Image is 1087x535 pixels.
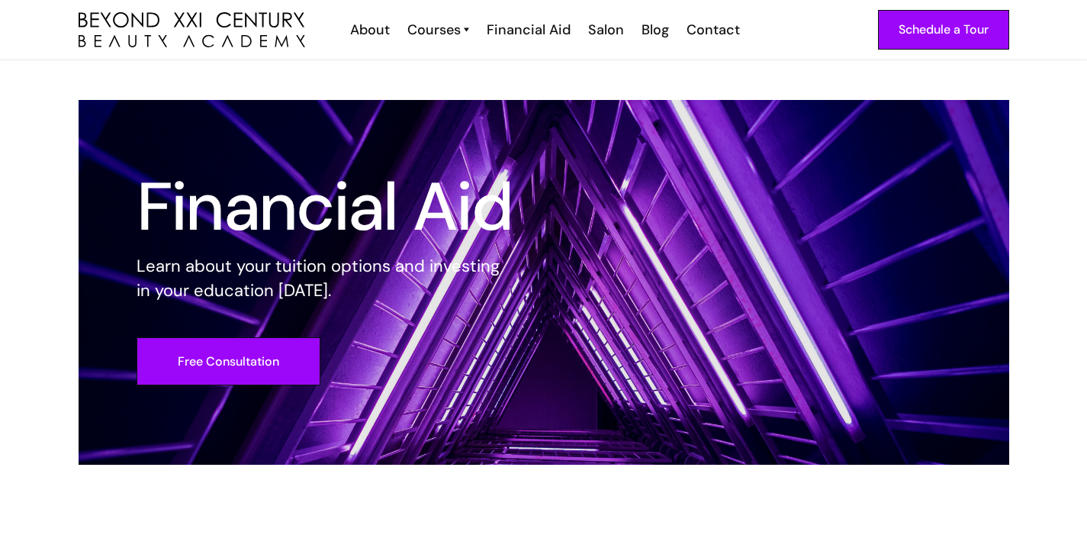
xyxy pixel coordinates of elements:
img: beyond 21st century beauty academy logo [79,12,305,48]
div: Blog [642,20,669,40]
a: home [79,12,305,48]
p: Learn about your tuition options and investing in your education [DATE]. [137,254,513,303]
a: Free Consultation [137,337,320,385]
a: Salon [578,20,632,40]
div: Salon [588,20,624,40]
a: Schedule a Tour [878,10,1009,50]
a: About [340,20,397,40]
a: Courses [407,20,469,40]
div: Courses [407,20,461,40]
a: Blog [632,20,677,40]
div: About [350,20,390,40]
a: Contact [677,20,748,40]
h1: Financial Aid [137,179,513,234]
a: Financial Aid [477,20,578,40]
div: Contact [687,20,740,40]
div: Schedule a Tour [899,20,989,40]
div: Financial Aid [487,20,571,40]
